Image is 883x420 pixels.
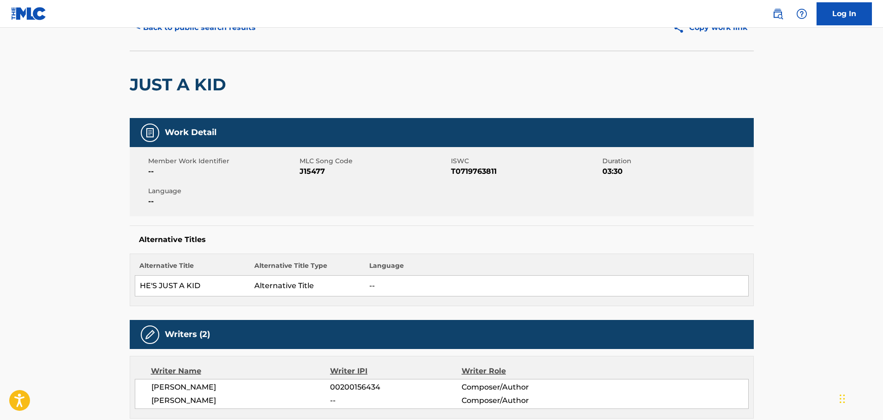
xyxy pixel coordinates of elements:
img: MLC Logo [11,7,47,20]
span: J15477 [300,166,449,177]
span: Member Work Identifier [148,156,297,166]
span: [PERSON_NAME] [151,382,330,393]
span: -- [330,395,461,406]
h2: JUST A KID [130,74,231,95]
button: Copy work link [667,16,754,39]
span: [PERSON_NAME] [151,395,330,406]
span: -- [148,166,297,177]
td: -- [365,276,748,296]
th: Language [365,261,748,276]
button: < Back to public search results [130,16,262,39]
span: Duration [602,156,751,166]
span: ISWC [451,156,600,166]
img: Copy work link [673,22,689,34]
div: Writer Role [462,366,581,377]
th: Alternative Title [135,261,250,276]
img: search [772,8,783,19]
span: Composer/Author [462,382,581,393]
img: help [796,8,807,19]
span: Language [148,186,297,196]
h5: Work Detail [165,127,216,138]
span: Composer/Author [462,395,581,406]
div: Writer IPI [330,366,462,377]
img: Work Detail [144,127,156,138]
td: HE'S JUST A KID [135,276,250,296]
img: Writers [144,329,156,340]
a: Public Search [769,5,787,23]
h5: Writers (2) [165,329,210,340]
span: 03:30 [602,166,751,177]
div: Drag [840,385,845,413]
span: MLC Song Code [300,156,449,166]
span: T0719763811 [451,166,600,177]
span: -- [148,196,297,207]
h5: Alternative Titles [139,235,745,244]
iframe: Chat Widget [837,376,883,420]
a: Log In [817,2,872,25]
div: Writer Name [151,366,330,377]
span: 00200156434 [330,382,461,393]
div: Help [793,5,811,23]
td: Alternative Title [250,276,365,296]
th: Alternative Title Type [250,261,365,276]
